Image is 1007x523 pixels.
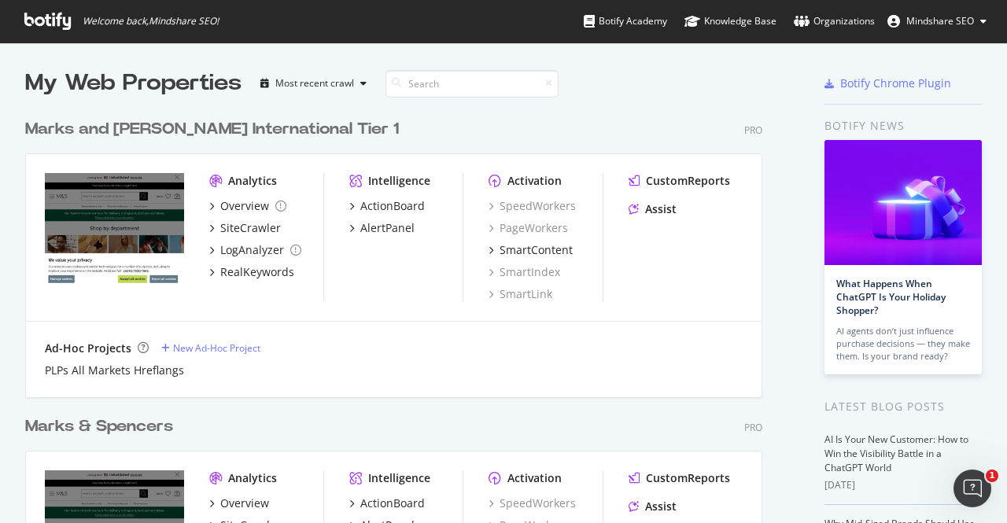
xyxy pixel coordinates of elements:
div: CustomReports [646,470,730,486]
div: LogAnalyzer [220,242,284,258]
div: Marks and [PERSON_NAME] International Tier 1 [25,118,399,141]
a: RealKeywords [209,264,294,280]
a: LogAnalyzer [209,242,301,258]
a: SpeedWorkers [489,198,576,214]
div: Intelligence [368,470,430,486]
div: Assist [645,499,677,514]
div: Pro [744,123,762,137]
a: Marks & Spencers [25,415,179,438]
button: Most recent crawl [254,71,373,96]
div: SiteCrawler [220,220,281,236]
a: SmartIndex [489,264,560,280]
a: Botify Chrome Plugin [824,76,951,91]
img: What Happens When ChatGPT Is Your Holiday Shopper? [824,140,982,265]
div: AI agents don’t just influence purchase decisions — they make them. Is your brand ready? [836,325,970,363]
div: Botify Academy [584,13,667,29]
div: [DATE] [824,478,982,492]
span: Welcome back, Mindshare SEO ! [83,15,219,28]
a: SpeedWorkers [489,495,576,511]
iframe: Intercom live chat [954,470,991,507]
div: Organizations [794,13,875,29]
a: ActionBoard [349,495,425,511]
a: SmartLink [489,286,552,302]
a: Marks and [PERSON_NAME] International Tier 1 [25,118,405,141]
div: Overview [220,198,269,214]
div: Activation [507,470,562,486]
a: ActionBoard [349,198,425,214]
span: 1 [986,470,998,482]
a: AlertPanel [349,220,415,236]
a: SmartContent [489,242,573,258]
div: Latest Blog Posts [824,398,982,415]
div: CustomReports [646,173,730,189]
div: AlertPanel [360,220,415,236]
a: AI Is Your New Customer: How to Win the Visibility Battle in a ChatGPT World [824,433,968,474]
a: CustomReports [629,173,730,189]
img: www.marksandspencer.com [45,173,184,285]
div: Ad-Hoc Projects [45,341,131,356]
a: New Ad-Hoc Project [161,341,260,355]
a: Overview [209,198,286,214]
div: Activation [507,173,562,189]
a: Assist [629,201,677,217]
div: SmartContent [500,242,573,258]
div: New Ad-Hoc Project [173,341,260,355]
a: SiteCrawler [209,220,281,236]
div: ActionBoard [360,495,425,511]
div: Pro [744,421,762,434]
a: PageWorkers [489,220,568,236]
div: Most recent crawl [275,79,354,88]
div: Intelligence [368,173,430,189]
a: What Happens When ChatGPT Is Your Holiday Shopper? [836,277,946,317]
input: Search [385,70,559,98]
a: Overview [209,495,269,511]
span: Mindshare SEO [906,14,974,28]
a: PLPs All Markets Hreflangs [45,363,184,378]
div: RealKeywords [220,264,294,280]
div: Botify news [824,117,982,134]
div: Analytics [228,173,277,189]
div: Analytics [228,470,277,486]
button: Mindshare SEO [875,9,999,34]
div: Overview [220,495,269,511]
a: CustomReports [629,470,730,486]
a: Assist [629,499,677,514]
div: Assist [645,201,677,217]
div: Botify Chrome Plugin [840,76,951,91]
div: Marks & Spencers [25,415,173,438]
div: ActionBoard [360,198,425,214]
div: Knowledge Base [684,13,776,29]
div: My Web Properties [25,68,242,99]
